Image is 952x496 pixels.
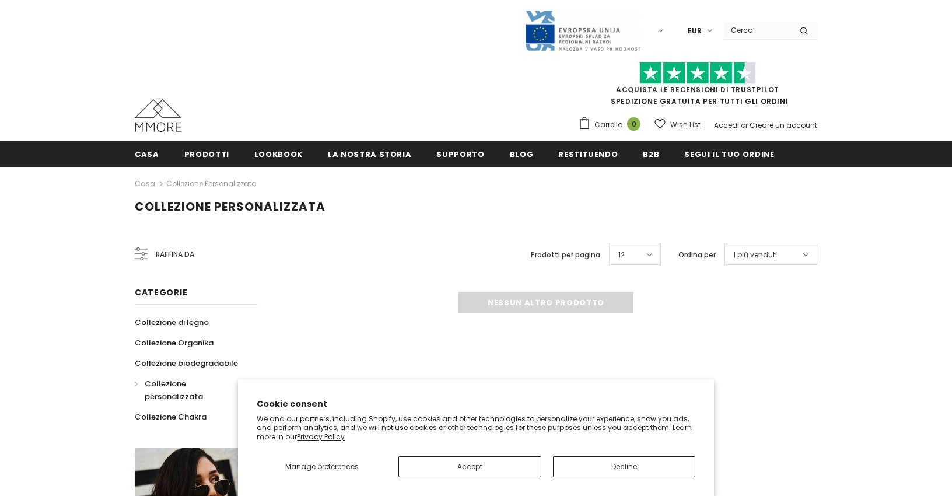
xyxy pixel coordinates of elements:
[257,414,695,442] p: We and our partners, including Shopify, use cookies and other technologies to personalize your ex...
[558,141,618,167] a: Restituendo
[553,456,695,477] button: Decline
[135,353,238,373] a: Collezione biodegradabile
[135,198,325,215] span: Collezione personalizzata
[678,249,716,261] label: Ordina per
[135,177,155,191] a: Casa
[684,141,774,167] a: Segui il tuo ordine
[166,179,257,188] a: Collezione personalizzata
[643,141,659,167] a: B2B
[156,248,194,261] span: Raffina da
[135,141,159,167] a: Casa
[135,407,206,427] a: Collezione Chakra
[135,317,209,328] span: Collezione di legno
[135,337,213,348] span: Collezione Organika
[741,120,748,130] span: or
[254,149,303,160] span: Lookbook
[135,411,206,422] span: Collezione Chakra
[524,9,641,52] img: Javni Razpis
[714,120,739,130] a: Accedi
[639,62,756,85] img: Fidati di Pilot Stars
[135,358,238,369] span: Collezione biodegradabile
[135,99,181,132] img: Casi MMORE
[145,378,203,402] span: Collezione personalizzata
[524,25,641,35] a: Javni Razpis
[578,116,646,134] a: Carrello 0
[135,373,244,407] a: Collezione personalizzata
[436,149,484,160] span: supporto
[135,333,213,353] a: Collezione Organika
[254,141,303,167] a: Lookbook
[328,141,411,167] a: La nostra storia
[184,141,229,167] a: Prodotti
[398,456,541,477] button: Accept
[643,149,659,160] span: B2B
[297,432,345,442] a: Privacy Policy
[257,398,695,410] h2: Cookie consent
[734,249,777,261] span: I più venduti
[285,462,359,471] span: Manage preferences
[724,22,791,39] input: Search Site
[654,114,701,135] a: Wish List
[135,312,209,333] a: Collezione di legno
[627,117,640,131] span: 0
[616,85,779,95] a: Acquista le recensioni di TrustPilot
[510,149,534,160] span: Blog
[670,119,701,131] span: Wish List
[618,249,625,261] span: 12
[688,25,702,37] span: EUR
[328,149,411,160] span: La nostra storia
[184,149,229,160] span: Prodotti
[531,249,600,261] label: Prodotti per pagina
[135,149,159,160] span: Casa
[436,141,484,167] a: supporto
[750,120,817,130] a: Creare un account
[510,141,534,167] a: Blog
[135,287,187,298] span: Categorie
[684,149,774,160] span: Segui il tuo ordine
[594,119,622,131] span: Carrello
[578,67,817,106] span: SPEDIZIONE GRATUITA PER TUTTI GLI ORDINI
[558,149,618,160] span: Restituendo
[257,456,387,477] button: Manage preferences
